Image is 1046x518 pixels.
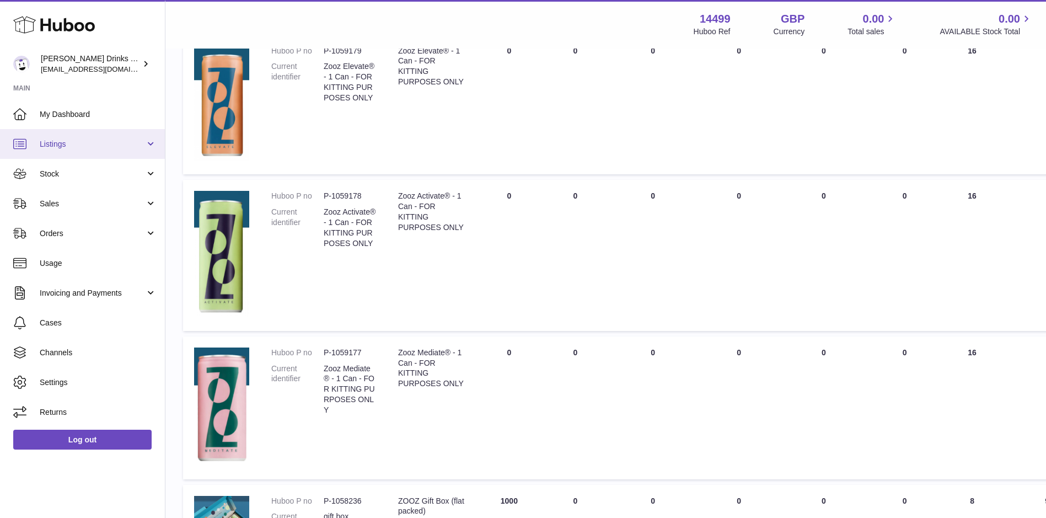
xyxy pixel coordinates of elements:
span: Returns [40,407,157,418]
dt: Huboo P no [271,348,324,358]
span: Orders [40,228,145,239]
div: Huboo Ref [694,26,731,37]
a: 0.00 Total sales [847,12,897,37]
td: 16 [942,180,1002,330]
dt: Huboo P no [271,496,324,506]
span: Settings [40,377,157,388]
td: 0 [867,337,942,479]
td: 0 [698,337,780,479]
dd: P-1059179 [324,46,376,56]
div: ZOOZ Gift Box (flat packed) [398,496,465,517]
a: 0.00 AVAILABLE Stock Total [940,12,1033,37]
span: 0 [822,191,826,200]
span: 0.00 [999,12,1020,26]
a: Log out [13,430,152,450]
span: Listings [40,139,145,149]
strong: GBP [781,12,804,26]
td: 0 [542,35,608,175]
div: [PERSON_NAME] Drinks LTD (t/a Zooz) [41,54,140,74]
span: 0 [822,348,826,357]
span: Stock [40,169,145,179]
span: 0 [822,46,826,55]
td: 0 [698,35,780,175]
dd: Zooz Elevate® - 1 Can - FOR KITTING PURPOSES ONLY [324,61,376,103]
strong: 14499 [700,12,731,26]
dd: Zooz Activate® - 1 Can - FOR KITTING PURPOSES ONLY [324,207,376,249]
dd: P-1059178 [324,191,376,201]
dt: Huboo P no [271,191,324,201]
img: product image [194,348,249,466]
dt: Current identifier [271,61,324,103]
img: internalAdmin-14499@internal.huboo.com [13,56,30,72]
dd: P-1058236 [324,496,376,506]
td: 0 [476,337,542,479]
td: 0 [608,337,698,479]
span: Channels [40,348,157,358]
td: 0 [608,180,698,330]
td: 16 [942,337,1002,479]
dt: Huboo P no [271,46,324,56]
td: 0 [476,35,542,175]
span: Total sales [847,26,897,37]
dt: Current identifier [271,364,324,415]
span: [EMAIL_ADDRESS][DOMAIN_NAME] [41,65,162,73]
td: 0 [867,35,942,175]
div: Zooz Mediate® - 1 Can - FOR KITTING PURPOSES ONLY [398,348,465,389]
img: product image [194,191,249,317]
span: 0.00 [863,12,884,26]
span: My Dashboard [40,109,157,120]
dd: Zooz Mediate® - 1 Can - FOR KITTING PURPOSES ONLY [324,364,376,415]
span: Invoicing and Payments [40,288,145,298]
span: Sales [40,199,145,209]
td: 0 [867,180,942,330]
div: Zooz Activate® - 1 Can - FOR KITTING PURPOSES ONLY [398,191,465,233]
td: 0 [476,180,542,330]
td: 0 [608,35,698,175]
td: 16 [942,35,1002,175]
span: Usage [40,258,157,269]
div: Currency [774,26,805,37]
span: AVAILABLE Stock Total [940,26,1033,37]
dd: P-1059177 [324,348,376,358]
div: Zooz Elevate® - 1 Can - FOR KITTING PURPOSES ONLY [398,46,465,88]
dt: Current identifier [271,207,324,249]
span: 0 [822,496,826,505]
span: Cases [40,318,157,328]
td: 0 [698,180,780,330]
img: product image [194,46,249,161]
td: 0 [542,180,608,330]
td: 0 [542,337,608,479]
